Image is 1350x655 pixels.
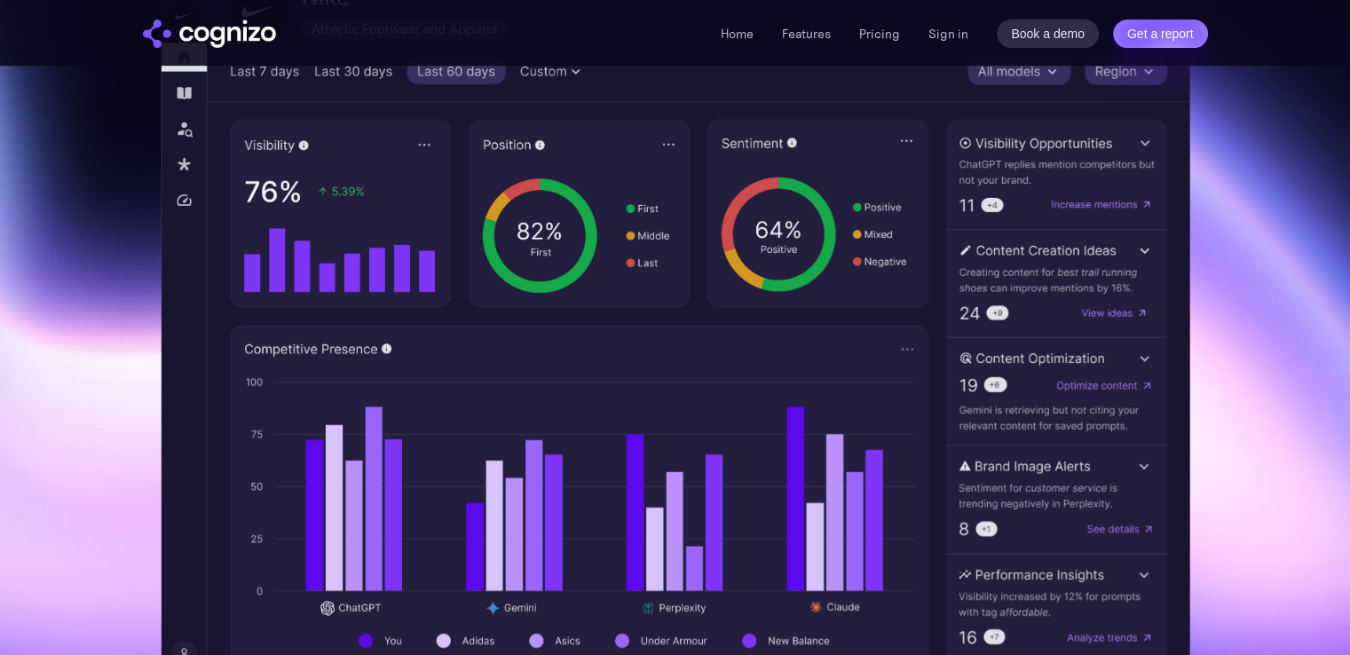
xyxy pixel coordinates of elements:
[143,20,276,48] img: cognizo logo
[859,26,900,42] a: Pricing
[782,26,831,42] a: Features
[928,23,968,44] a: Sign in
[143,20,276,48] a: home
[997,20,1099,48] a: Book a demo
[721,26,754,42] a: Home
[1113,20,1208,48] a: Get a report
